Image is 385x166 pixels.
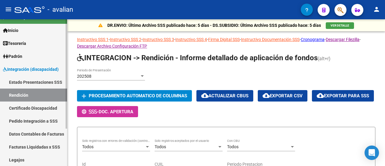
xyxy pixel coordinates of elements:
a: Descargar Archivo Configuración FTP [77,44,147,49]
button: Actualizar CBUs [196,90,253,101]
a: Instructivo SSS 3 [143,37,174,42]
mat-icon: cloud_download [317,92,324,99]
a: Instructivo SSS 2 [110,37,141,42]
a: Instructivo SSS 1 [77,37,109,42]
span: Todos [155,144,166,149]
span: Procesamiento automatico de columnas [89,93,187,99]
a: Instructivo Documentación SSS [241,37,300,42]
mat-icon: cloud_download [263,92,270,99]
button: -Doc. Apertura [77,106,138,117]
mat-icon: cloud_download [201,92,208,99]
a: Descargar Filezilla [326,37,359,42]
span: Todos [227,144,239,149]
div: Open Intercom Messenger [365,146,379,160]
button: VER DETALLE [326,22,354,29]
button: Exportar CSV [258,90,307,101]
span: Doc. Apertura [99,109,133,114]
span: Integración (discapacidad) [3,66,59,73]
mat-icon: person [373,6,380,13]
span: Actualizar CBUs [201,93,248,99]
p: DR.ENVIO: Último Archivo SSS publicado hace: 5 días - DS.SUBSIDIO: Último Archivo SSS publicado h... [107,22,321,29]
span: Padrón [3,53,22,60]
span: (alt+r) [318,56,331,61]
mat-icon: add [80,92,88,100]
span: Tesorería [3,40,26,47]
button: Exportar para SSS [312,90,374,101]
span: Exportar CSV [263,93,303,99]
span: Exportar para SSS [317,93,369,99]
mat-icon: menu [5,6,12,13]
span: INTEGRACION -> Rendición - Informe detallado de aplicación de fondos [77,54,318,62]
span: 202508 [77,74,91,79]
p: - - - - - - - - [77,36,375,49]
span: VER DETALLE [331,24,349,27]
span: Todos [82,144,94,149]
span: - [82,109,99,114]
span: - avalian [48,3,73,16]
a: Instructivo SSS 4 [175,37,207,42]
button: Procesamiento automatico de columnas [77,90,192,101]
a: Cronograma [301,37,325,42]
a: Firma Digital SSS [208,37,240,42]
span: Inicio [3,27,18,34]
